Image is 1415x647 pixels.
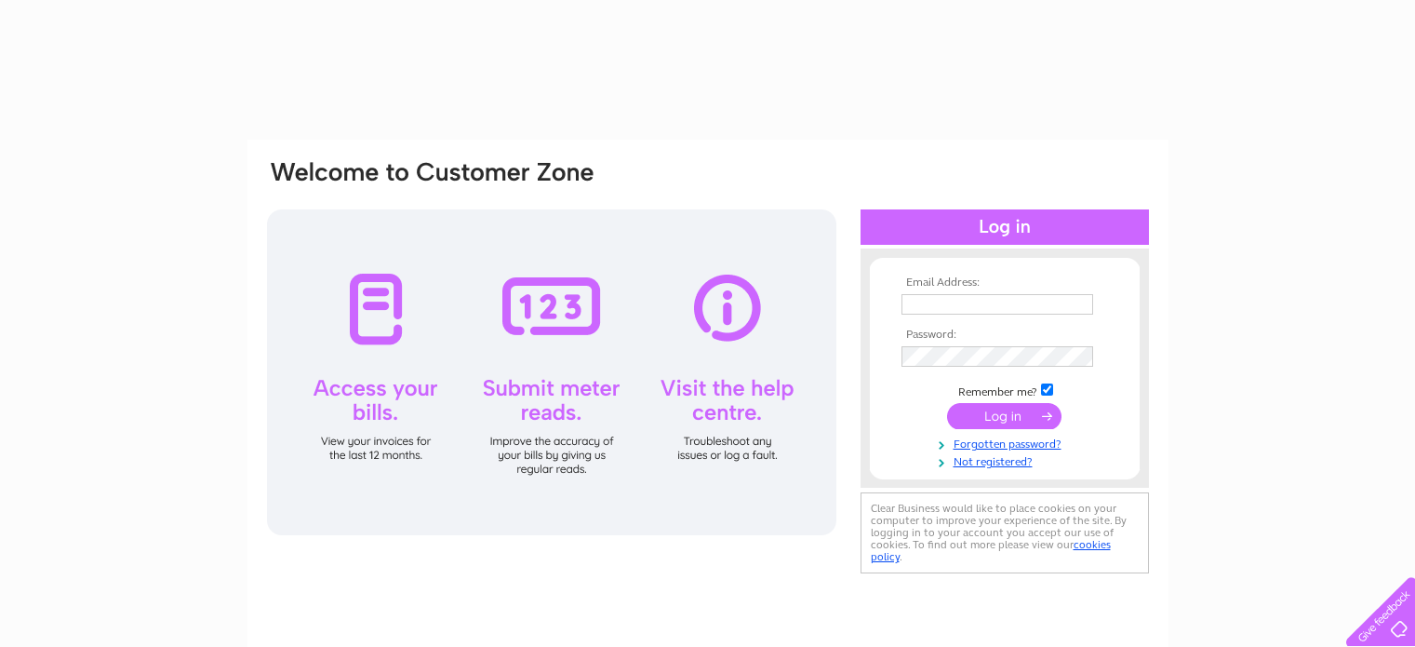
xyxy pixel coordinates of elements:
a: Not registered? [901,452,1113,469]
div: Clear Business would like to place cookies on your computer to improve your experience of the sit... [861,492,1149,573]
input: Submit [947,403,1061,429]
th: Email Address: [897,276,1113,290]
td: Remember me? [897,381,1113,399]
a: cookies policy [871,538,1111,563]
th: Password: [897,329,1113,342]
a: Forgotten password? [901,434,1113,452]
